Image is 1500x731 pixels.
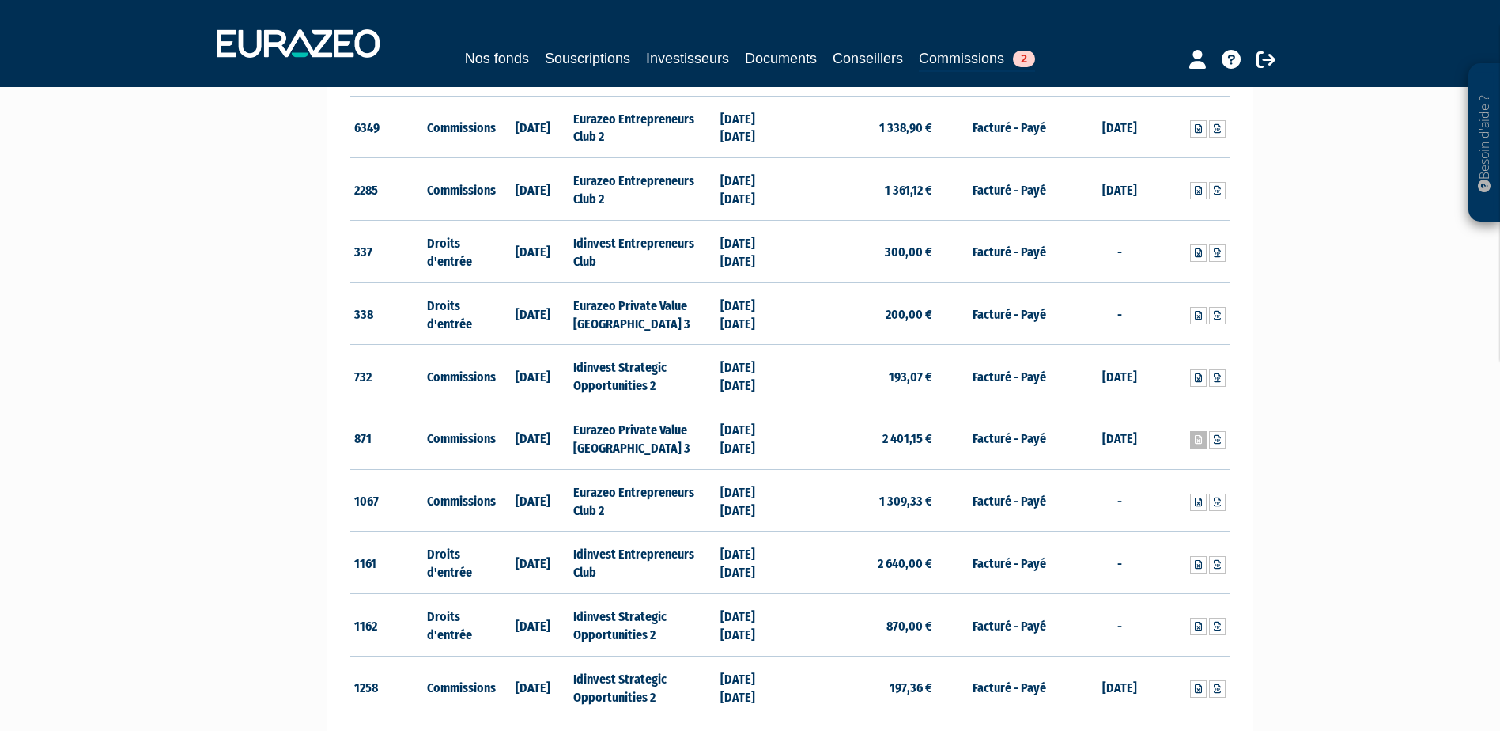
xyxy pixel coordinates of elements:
td: [DATE] [DATE] [716,345,790,407]
a: Conseillers [833,47,903,70]
td: Eurazeo Private Value [GEOGRAPHIC_DATA] 3 [569,282,716,345]
td: Eurazeo Private Value [GEOGRAPHIC_DATA] 3 [569,407,716,470]
td: Eurazeo Entrepreneurs Club 2 [569,158,716,221]
td: - [1082,594,1156,657]
td: [DATE] [1082,96,1156,158]
td: Droits d'entrée [423,282,497,345]
td: Idinvest Strategic Opportunities 2 [569,594,716,657]
td: Idinvest Entrepreneurs Club [569,220,716,282]
p: Besoin d'aide ? [1475,72,1494,214]
td: - [1082,532,1156,594]
td: Facturé - Payé [936,220,1082,282]
td: 1 309,33 € [790,469,936,532]
a: Documents [745,47,817,70]
td: 2 401,15 € [790,407,936,470]
td: Commissions [423,656,497,718]
td: Facturé - Payé [936,469,1082,532]
td: Commissions [423,407,497,470]
td: 871 [350,407,424,470]
td: Idinvest Strategic Opportunities 2 [569,656,716,718]
td: [DATE] [497,158,570,221]
td: [DATE] [497,407,570,470]
td: 337 [350,220,424,282]
td: 2 640,00 € [790,532,936,594]
td: 1067 [350,469,424,532]
td: 1 361,12 € [790,158,936,221]
td: Commissions [423,469,497,532]
td: Facturé - Payé [936,656,1082,718]
td: Idinvest Strategic Opportunities 2 [569,345,716,407]
td: [DATE] [DATE] [716,532,790,594]
td: [DATE] [1082,158,1156,221]
td: Facturé - Payé [936,345,1082,407]
td: [DATE] [DATE] [716,220,790,282]
td: [DATE] [497,220,570,282]
td: [DATE] [DATE] [716,594,790,657]
td: 193,07 € [790,345,936,407]
td: - [1082,220,1156,282]
td: 1258 [350,656,424,718]
td: Facturé - Payé [936,594,1082,657]
td: 300,00 € [790,220,936,282]
td: Facturé - Payé [936,158,1082,221]
td: [DATE] [1082,407,1156,470]
td: - [1082,469,1156,532]
td: [DATE] [DATE] [716,158,790,221]
a: Souscriptions [545,47,630,70]
td: Droits d'entrée [423,594,497,657]
td: [DATE] [DATE] [716,407,790,470]
td: 1 338,90 € [790,96,936,158]
td: - [1082,282,1156,345]
td: 200,00 € [790,282,936,345]
td: [DATE] [497,469,570,532]
td: 870,00 € [790,594,936,657]
img: 1732889491-logotype_eurazeo_blanc_rvb.png [217,29,380,58]
td: 2285 [350,158,424,221]
td: 1161 [350,532,424,594]
td: 197,36 € [790,656,936,718]
td: 6349 [350,96,424,158]
td: [DATE] [497,282,570,345]
td: [DATE] [497,96,570,158]
td: [DATE] [DATE] [716,96,790,158]
a: Commissions2 [919,47,1035,72]
td: [DATE] [DATE] [716,282,790,345]
td: Facturé - Payé [936,282,1082,345]
td: [DATE] [DATE] [716,469,790,532]
td: [DATE] [497,656,570,718]
td: Commissions [423,96,497,158]
td: Droits d'entrée [423,532,497,594]
td: 732 [350,345,424,407]
td: Facturé - Payé [936,407,1082,470]
td: Facturé - Payé [936,532,1082,594]
td: Eurazeo Entrepreneurs Club 2 [569,96,716,158]
span: 2 [1013,51,1035,67]
td: [DATE] [497,594,570,657]
td: [DATE] [DATE] [716,656,790,718]
td: [DATE] [1082,345,1156,407]
td: Facturé - Payé [936,96,1082,158]
td: [DATE] [497,532,570,594]
td: Commissions [423,158,497,221]
a: Nos fonds [465,47,529,70]
a: Investisseurs [646,47,729,70]
td: Droits d'entrée [423,220,497,282]
td: [DATE] [1082,656,1156,718]
td: Eurazeo Entrepreneurs Club 2 [569,469,716,532]
td: Idinvest Entrepreneurs Club [569,532,716,594]
td: Commissions [423,345,497,407]
td: [DATE] [497,345,570,407]
td: 1162 [350,594,424,657]
td: 338 [350,282,424,345]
